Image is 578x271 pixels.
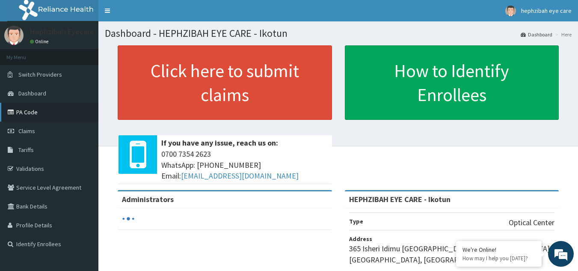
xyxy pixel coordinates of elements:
[462,246,535,253] div: We're Online!
[30,39,50,45] a: Online
[161,138,278,148] b: If you have any issue, reach us on:
[345,45,559,120] a: How to Identify Enrollees
[462,255,535,262] p: How may I help you today?
[349,194,451,204] strong: HEPHZIBAH EYE CARE - Ikotun
[509,217,554,228] p: Optical Center
[18,71,62,78] span: Switch Providers
[161,149,328,182] span: 0700 7354 2623 WhatsApp: [PHONE_NUMBER] Email:
[181,171,299,181] a: [EMAIL_ADDRESS][DOMAIN_NAME]
[118,45,332,120] a: Click here to submit claims
[521,31,552,38] a: Dashboard
[18,89,46,97] span: Dashboard
[122,194,174,204] b: Administrators
[521,7,572,15] span: hephzibah eye care
[4,26,24,45] img: User Image
[553,31,572,38] li: Here
[18,127,35,135] span: Claims
[349,217,363,225] b: Type
[18,146,34,154] span: Tariffs
[30,28,94,36] p: Hephzibah Eyecare
[105,28,572,39] h1: Dashboard - HEPHZIBAH EYE CARE - Ikotun
[122,212,135,225] svg: audio-loading
[349,243,555,265] p: 365 Isheri Idimu [GEOGRAPHIC_DATA][DEMOGRAPHIC_DATA], [GEOGRAPHIC_DATA], [GEOGRAPHIC_DATA]
[505,6,516,16] img: User Image
[349,235,372,243] b: Address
